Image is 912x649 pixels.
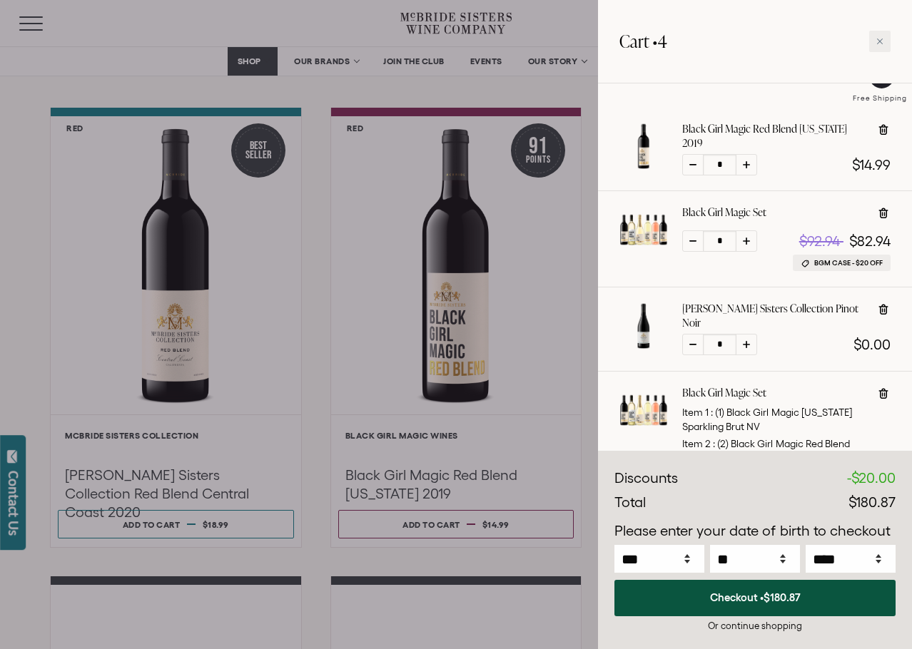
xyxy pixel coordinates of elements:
[682,407,709,418] span: Item 1
[619,337,668,353] a: McBride Sisters Collection Pinot Noir
[614,492,646,513] div: Total
[619,21,667,61] h2: Cart •
[814,257,883,268] span: BGM Case - $20 off
[711,407,713,418] span: :
[614,619,896,633] div: Or continue shopping
[848,494,896,510] span: $180.87
[658,29,667,53] span: 4
[682,407,852,433] span: (1) Black Girl Magic [US_STATE] Sparkling Brut NV
[614,468,678,489] div: Discounts
[849,233,891,249] span: $82.94
[682,302,866,330] a: [PERSON_NAME] Sisters Collection Pinot Noir
[682,438,711,449] span: Item 2
[682,386,866,400] a: Black Girl Magic Set
[853,337,891,352] span: $0.00
[799,233,840,249] span: $92.94
[851,470,896,486] span: $20.00
[682,122,866,150] a: Black Girl Magic Red Blend [US_STATE] 2019
[852,157,891,173] span: $14.99
[619,158,668,173] a: Black Girl Magic Red Blend California 2019
[682,205,766,220] a: Black Girl Magic Set
[614,521,896,542] p: Please enter your date of birth to checkout
[713,438,715,449] span: :
[848,79,912,104] div: Free Shipping
[682,438,850,464] span: (2) Black Girl Magic Red Blend [US_STATE] 2019
[619,241,668,257] a: Black Girl Magic Set
[614,580,896,616] button: Checkout •$180.87
[764,591,801,603] span: $180.87
[847,468,896,489] div: -
[619,421,668,437] a: Black Girl Magic Set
